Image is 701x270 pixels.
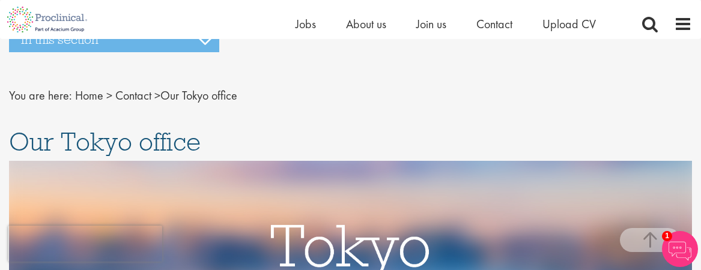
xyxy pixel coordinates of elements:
a: Jobs [296,16,316,32]
a: Contact [476,16,512,32]
span: You are here: [9,88,72,103]
h3: In this section [9,27,219,52]
span: > [106,88,112,103]
a: Upload CV [542,16,596,32]
span: 1 [662,231,672,241]
a: Join us [416,16,446,32]
span: Our Tokyo office [75,88,237,103]
span: > [154,88,160,103]
a: breadcrumb link to Contact [115,88,151,103]
iframe: reCAPTCHA [8,226,162,262]
a: breadcrumb link to Home [75,88,103,103]
a: About us [346,16,386,32]
img: Chatbot [662,231,698,267]
span: Our Tokyo office [9,125,201,158]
